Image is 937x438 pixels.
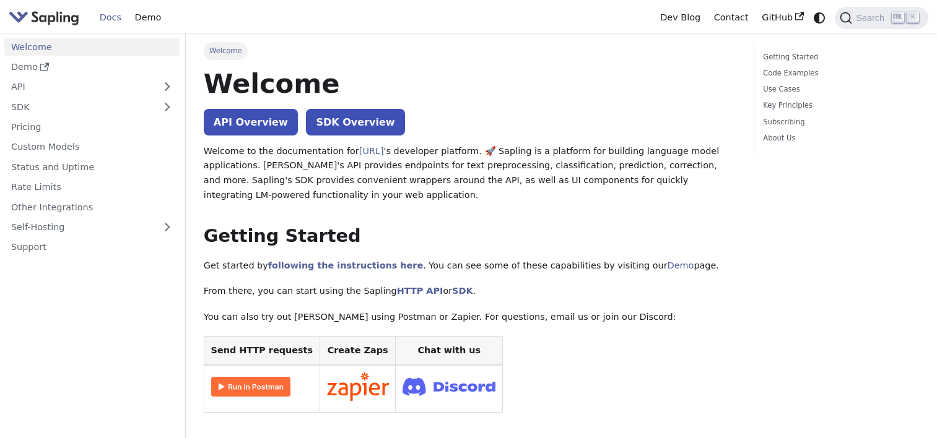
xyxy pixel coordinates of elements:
span: Search [852,13,892,23]
img: Join Discord [403,374,495,399]
a: Demo [668,260,694,270]
h2: Getting Started [204,225,736,247]
a: [URL] [359,146,384,156]
th: Send HTTP requests [204,336,320,365]
a: API [4,78,155,96]
a: Status and Uptime [4,158,180,176]
a: Support [4,238,180,256]
a: Demo [4,58,180,76]
a: Getting Started [763,51,915,63]
a: Docs [93,8,128,27]
button: Expand sidebar category 'SDK' [155,98,180,116]
a: Custom Models [4,138,180,156]
a: Contact [707,8,756,27]
a: Demo [128,8,168,27]
p: From there, you can start using the Sapling or . [204,284,736,299]
a: Sapling.ai [9,9,84,27]
a: SDK Overview [306,109,404,135]
a: Subscribing [763,116,915,128]
a: Pricing [4,118,180,136]
a: Welcome [4,38,180,56]
button: Switch between dark and light mode (currently system mode) [811,9,829,27]
span: Welcome [204,42,248,59]
img: Sapling.ai [9,9,79,27]
a: Rate Limits [4,178,180,196]
img: Run in Postman [211,377,290,397]
p: You can also try out [PERSON_NAME] using Postman or Zapier. For questions, email us or join our D... [204,310,736,325]
a: About Us [763,132,915,144]
a: GitHub [755,8,810,27]
a: API Overview [204,109,298,135]
p: Welcome to the documentation for 's developer platform. 🚀 Sapling is a platform for building lang... [204,144,736,203]
a: Dev Blog [653,8,707,27]
a: Use Cases [763,84,915,95]
h1: Welcome [204,67,736,100]
p: Get started by . You can see some of these capabilities by visiting our page. [204,259,736,273]
a: SDK [452,286,473,296]
a: SDK [4,98,155,116]
a: following the instructions here [268,260,423,270]
button: Search (Ctrl+K) [835,7,928,29]
a: Code Examples [763,67,915,79]
a: Self-Hosting [4,218,180,236]
th: Create Zaps [320,336,396,365]
kbd: K [907,12,919,23]
a: Key Principles [763,100,915,111]
img: Connect in Zapier [327,372,389,401]
nav: Breadcrumbs [204,42,736,59]
button: Expand sidebar category 'API' [155,78,180,96]
a: HTTP API [397,286,443,296]
a: Other Integrations [4,198,180,216]
th: Chat with us [396,336,503,365]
